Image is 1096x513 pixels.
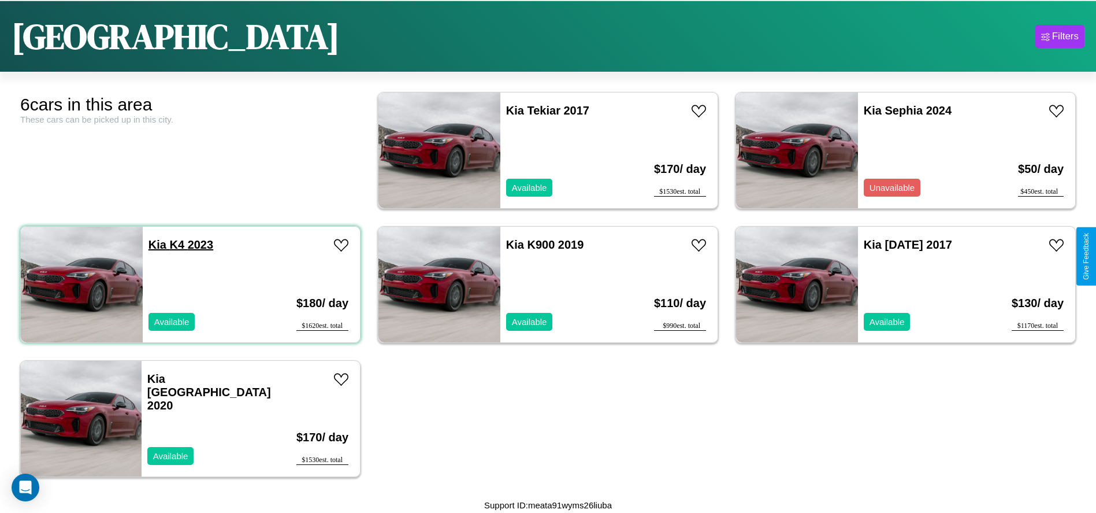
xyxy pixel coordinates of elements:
div: $ 1530 est. total [654,187,706,197]
h1: [GEOGRAPHIC_DATA] [12,13,340,60]
h3: $ 170 / day [654,151,706,187]
p: Available [512,314,547,330]
div: $ 1620 est. total [296,322,348,331]
div: Filters [1052,31,1079,42]
h3: $ 50 / day [1018,151,1064,187]
div: $ 450 est. total [1018,187,1064,197]
button: Filters [1035,25,1084,48]
div: Give Feedback [1082,233,1090,280]
a: Kia Sephia 2024 [864,104,952,117]
div: These cars can be picked up in this city. [20,115,361,124]
p: Available [154,314,190,330]
a: Kia [GEOGRAPHIC_DATA] 2020 [147,372,271,412]
a: Kia [DATE] 2017 [864,238,952,251]
a: Kia Tekiar 2017 [506,104,589,117]
p: Available [153,448,188,464]
a: Kia K900 2019 [506,238,584,251]
div: $ 1170 est. total [1012,322,1064,331]
div: 6 cars in this area [20,95,361,115]
h3: $ 170 / day [296,419,348,456]
div: Open Intercom Messenger [12,474,39,501]
div: $ 1530 est. total [296,456,348,465]
h3: $ 130 / day [1012,285,1064,322]
h3: $ 110 / day [654,285,706,322]
h3: $ 180 / day [296,285,348,322]
a: Kia K4 2023 [148,238,213,251]
p: Unavailable [870,180,915,195]
p: Available [512,180,547,195]
p: Available [870,314,905,330]
p: Support ID: meata91wyms26liuba [484,497,612,513]
div: $ 990 est. total [654,322,706,331]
